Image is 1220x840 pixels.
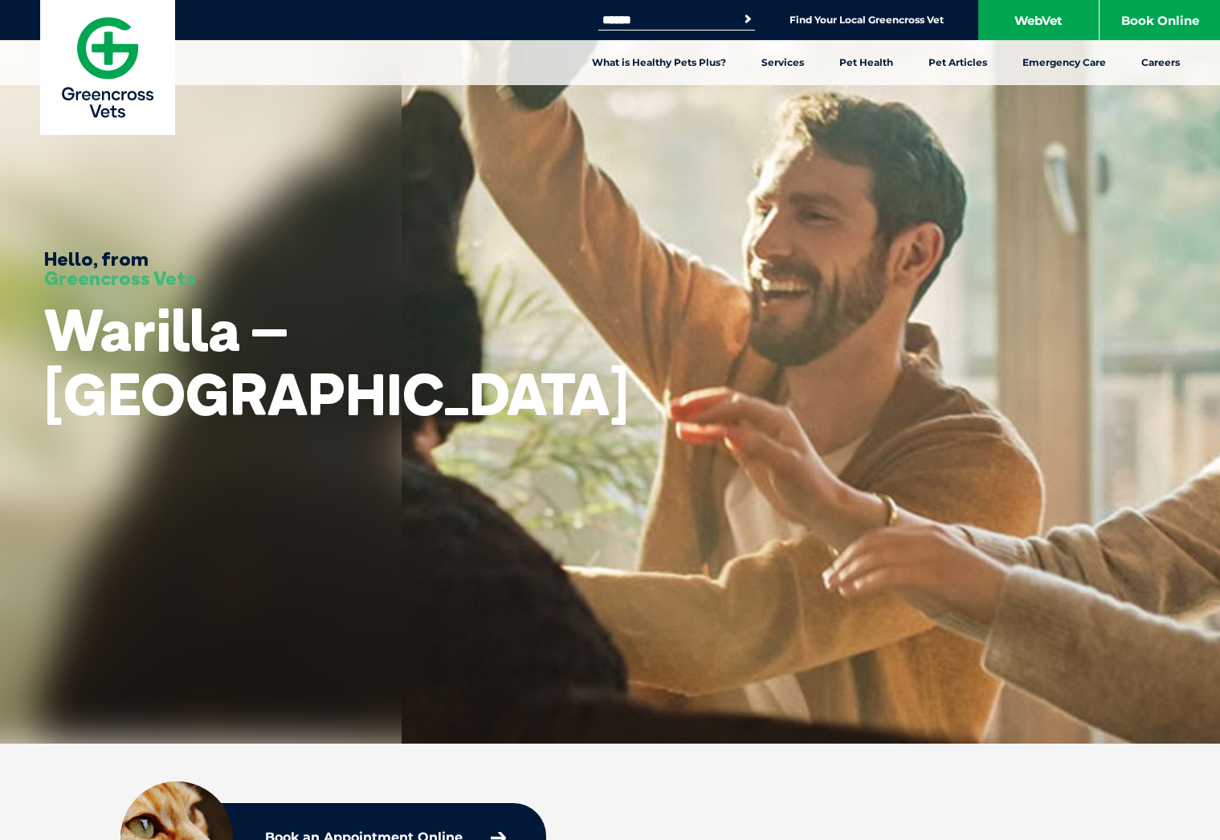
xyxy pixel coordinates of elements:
[44,298,629,425] h1: Warilla – [GEOGRAPHIC_DATA]
[574,40,744,85] a: What is Healthy Pets Plus?
[911,40,1005,85] a: Pet Articles
[44,266,196,290] span: Greencross Vets
[822,40,911,85] a: Pet Health
[1124,40,1198,85] a: Careers
[744,40,822,85] a: Services
[740,11,756,27] button: Search
[790,14,944,27] a: Find Your Local Greencross Vet
[1005,40,1124,85] a: Emergency Care
[44,249,196,287] h3: Hello, from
